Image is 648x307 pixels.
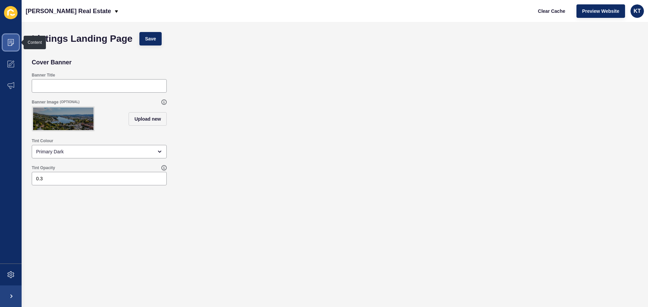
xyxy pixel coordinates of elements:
[582,8,619,14] span: Preview Website
[633,8,641,14] span: KT
[32,165,55,171] label: Tint Opacity
[32,138,53,144] label: Tint Colour
[538,8,565,14] span: Clear Cache
[32,59,72,66] h2: Cover Banner
[26,3,111,20] p: [PERSON_NAME] Real Estate
[32,72,55,78] label: Banner Title
[32,99,58,105] label: Banner Image
[532,4,571,18] button: Clear Cache
[32,35,133,42] h1: Listings Landing Page
[60,100,79,104] span: (OPTIONAL)
[28,40,42,45] div: Content
[33,108,93,130] img: 7e6194a59c75bc330e0d8cc1eb2a8aa5.png
[139,32,162,45] button: Save
[129,112,167,126] button: Upload new
[576,4,625,18] button: Preview Website
[134,116,161,122] span: Upload new
[145,35,156,42] span: Save
[32,145,167,158] div: open menu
